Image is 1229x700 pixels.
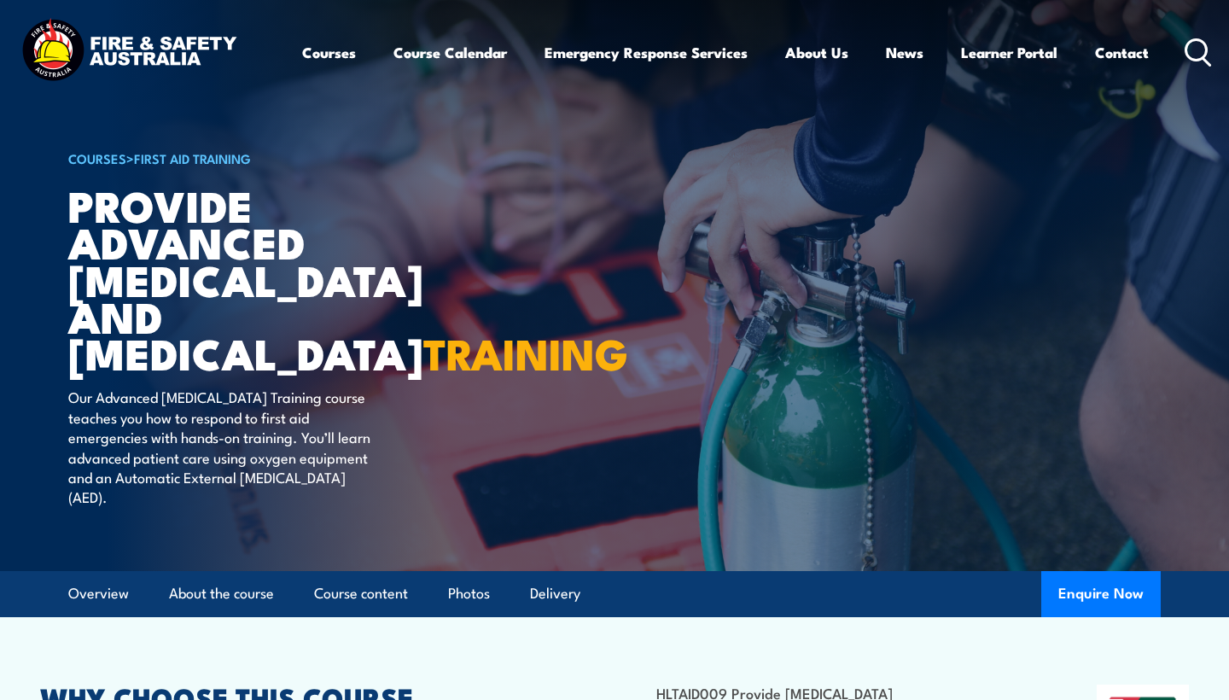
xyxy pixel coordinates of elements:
[1041,571,1161,617] button: Enquire Now
[134,149,251,167] a: First Aid Training
[961,30,1057,75] a: Learner Portal
[393,30,507,75] a: Course Calendar
[169,571,274,616] a: About the course
[785,30,848,75] a: About Us
[68,148,490,168] h6: >
[423,319,628,385] strong: TRAINING
[68,387,380,506] p: Our Advanced [MEDICAL_DATA] Training course teaches you how to respond to first aid emergencies w...
[302,30,356,75] a: Courses
[314,571,408,616] a: Course content
[68,186,490,370] h1: Provide Advanced [MEDICAL_DATA] and [MEDICAL_DATA]
[68,149,126,167] a: COURSES
[68,571,129,616] a: Overview
[1095,30,1149,75] a: Contact
[886,30,923,75] a: News
[530,571,580,616] a: Delivery
[545,30,748,75] a: Emergency Response Services
[448,571,490,616] a: Photos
